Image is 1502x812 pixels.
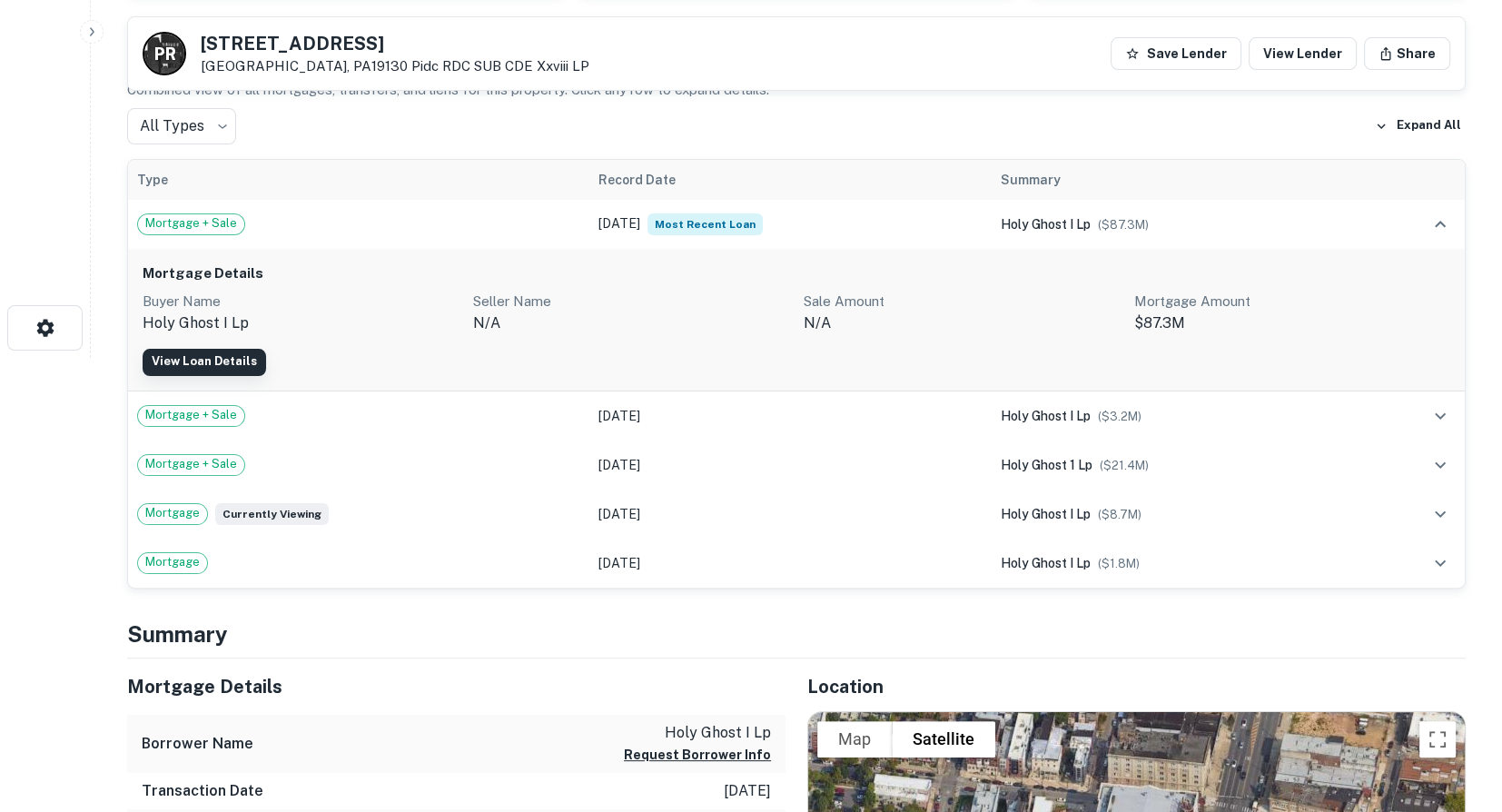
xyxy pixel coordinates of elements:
span: ($ 87.3M ) [1098,218,1149,232]
td: [DATE] [589,441,991,490]
span: Currently viewing [215,503,329,525]
h6: Mortgage Details [143,263,1450,284]
th: Summary [992,160,1358,200]
button: expand row [1425,209,1456,240]
span: holy ghost i lp [1001,217,1091,232]
td: [DATE] [589,200,991,249]
button: Save Lender [1111,37,1241,70]
span: ($ 1.8M ) [1098,557,1140,570]
span: holy ghost 1 lp [1001,458,1092,472]
p: Buyer Name [143,291,459,312]
span: Mortgage [138,553,207,571]
td: [DATE] [589,391,991,441]
a: Pidc RDC SUB CDE Xxviii LP [411,58,589,74]
span: ($ 3.2M ) [1098,410,1141,423]
th: Type [128,160,589,200]
th: Record Date [589,160,991,200]
span: ($ 21.4M ) [1100,459,1149,472]
a: P R [143,32,186,75]
p: P R [154,42,174,66]
span: holy ghost i lp [1001,409,1091,423]
button: expand row [1425,450,1456,480]
a: View Lender [1249,37,1357,70]
p: Sale Amount [804,291,1120,312]
span: Mortgage + Sale [138,214,244,233]
span: Mortgage + Sale [138,455,244,473]
button: Request Borrower Info [624,744,771,766]
p: Seller Name [473,291,789,312]
p: holy ghost i lp [624,722,771,744]
button: Show satellite imagery [892,721,995,758]
span: holy ghost i lp [1001,556,1091,570]
h5: Location [807,673,1466,700]
p: Mortgage Amount [1134,291,1450,312]
a: View Loan Details [143,349,266,376]
span: Mortgage [138,504,207,522]
h5: [STREET_ADDRESS] [201,35,589,53]
h6: Transaction Date [142,780,263,802]
span: holy ghost i lp [1001,507,1091,521]
p: [DATE] [724,780,771,802]
span: ($ 8.7M ) [1098,508,1141,521]
h6: Borrower Name [142,733,253,755]
button: expand row [1425,499,1456,530]
p: $87.3M [1134,312,1450,334]
p: holy ghost i lp [143,312,459,334]
button: Show street map [817,721,892,758]
p: N/A [804,312,1120,334]
p: n/a [473,312,789,334]
button: expand row [1425,401,1456,431]
span: Mortgage + Sale [138,406,244,424]
span: Most Recent Loan [647,213,763,235]
iframe: Chat Widget [1411,667,1502,754]
div: All Types [127,108,236,144]
td: [DATE] [589,539,991,588]
button: expand row [1425,548,1456,579]
p: [GEOGRAPHIC_DATA], PA19130 [201,58,589,74]
button: Share [1364,37,1450,70]
button: Expand All [1370,113,1466,140]
h4: Summary [127,618,1466,650]
h5: Mortgage Details [127,673,786,700]
td: [DATE] [589,490,991,539]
